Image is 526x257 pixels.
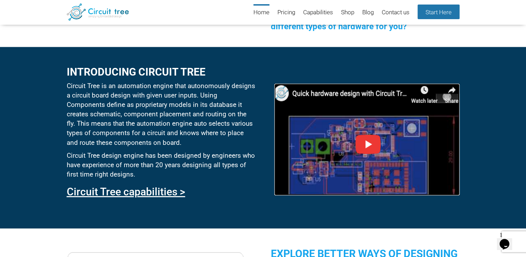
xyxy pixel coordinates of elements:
p: Circuit Tree is an automation engine that autonomously designs a circuit board design with given ... [67,81,255,147]
a: Start Here [418,5,460,19]
a: Pricing [277,4,295,21]
iframe: chat widget [497,229,519,250]
a: Blog [362,4,374,21]
a: Shop [341,4,354,21]
h2: Introducing circuit tree [67,66,255,78]
a: Capabilities [303,4,333,21]
a: Circuit Tree capabilities > [67,186,185,198]
img: youtube.png%22%20 [274,84,459,195]
p: Circuit Tree design engine has been designed by engineers who have experience of more than 20 yea... [67,151,255,179]
img: Circuit Tree [67,3,129,21]
a: Contact us [382,4,410,21]
a: Home [253,4,269,21]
